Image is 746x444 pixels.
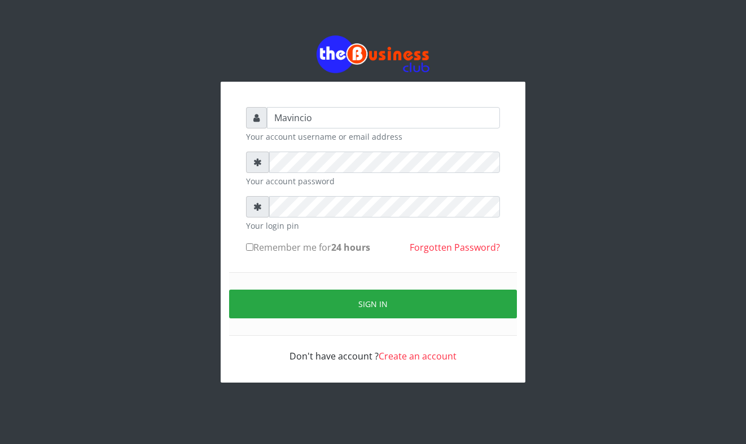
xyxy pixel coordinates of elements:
[331,241,370,254] b: 24 hours
[246,243,253,251] input: Remember me for24 hours
[246,336,500,363] div: Don't have account ?
[246,175,500,187] small: Your account password
[229,290,517,318] button: Sign in
[246,220,500,232] small: Your login pin
[410,241,500,254] a: Forgotten Password?
[246,131,500,143] small: Your account username or email address
[267,107,500,128] input: Username or email address
[246,241,370,254] label: Remember me for
[379,350,457,362] a: Create an account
